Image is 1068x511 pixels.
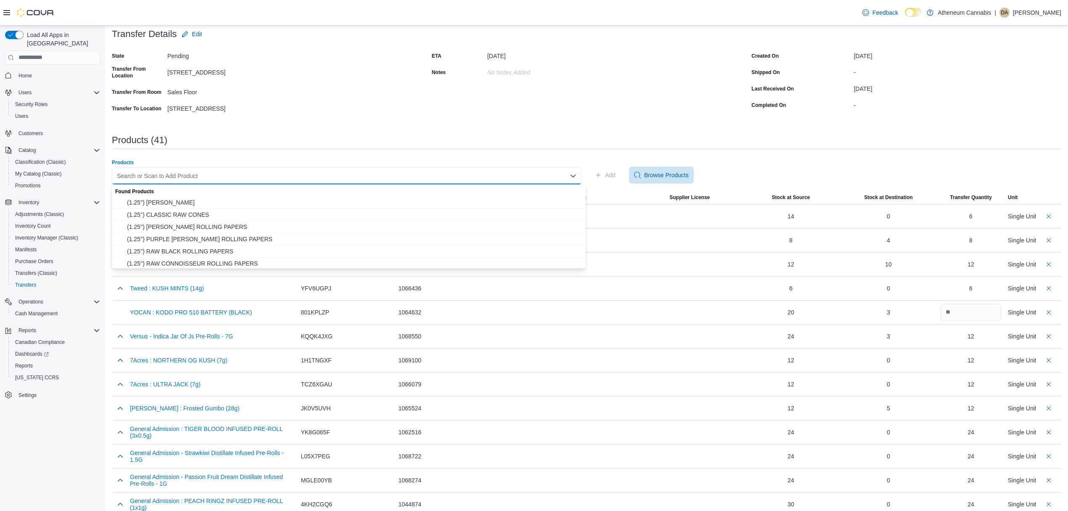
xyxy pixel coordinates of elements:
button: Manifests [8,244,103,255]
div: 12 [968,356,974,365]
label: Created On [751,53,779,59]
button: Reports [2,325,103,336]
span: Reports [15,362,33,369]
span: Unit [1008,194,1018,201]
div: Single Unit [1008,284,1036,293]
div: Sales Floor [167,85,280,96]
div: 0 [843,284,934,293]
button: (1.25'') RAW BLACK ROLLING PAPERS [112,245,586,258]
div: 24 [968,476,974,484]
button: 7Acres : NORTHERN OG KUSH (7g) [130,357,227,364]
div: 0 [843,452,934,460]
span: Inventory Count [15,223,51,229]
a: [US_STATE] CCRS [12,373,62,383]
h3: Products (41) [112,135,167,145]
span: Inventory Manager (Classic) [15,234,78,241]
button: Stock at Source [742,191,840,204]
button: (1.25'') RAW CONNOISSEUR ROLLING PAPERS [112,258,586,270]
span: (1.25'') [PERSON_NAME] ROLLING PAPERS [127,223,581,231]
a: Dashboards [8,348,103,360]
a: Settings [15,390,40,400]
div: Single Unit [1008,452,1036,460]
span: Canadian Compliance [15,339,65,346]
button: Delete count [1044,499,1054,509]
label: Products [112,159,134,166]
div: 24 [968,452,974,460]
a: Inventory Manager (Classic) [12,233,82,243]
button: Tweed : KUSH MINTS (14g) [130,285,204,292]
div: Single Unit [1008,236,1036,245]
div: 12 [745,356,836,365]
span: Home [19,72,32,79]
span: Settings [19,392,37,399]
div: 1068722 [399,452,489,460]
div: 0 [843,476,934,484]
span: My Catalog (Classic) [15,170,62,177]
p: Atheneum Cannabis [938,8,991,18]
button: Close list of options [570,173,576,179]
div: 1044874 [399,500,489,508]
button: Users [8,110,103,122]
button: My Catalog (Classic) [8,168,103,180]
button: Delete count [1044,259,1054,269]
div: 20 [745,308,836,317]
span: Transfers [15,282,36,288]
span: Inventory Manager (Classic) [12,233,100,243]
label: Completed On [751,102,786,109]
div: Single Unit [1008,404,1036,413]
span: Washington CCRS [12,373,100,383]
button: Users [15,88,35,98]
a: Promotions [12,181,44,191]
div: JK0V5UVH [301,404,391,413]
div: L05X7PEG [301,452,391,460]
a: Classification (Classic) [12,157,69,167]
div: 8 [745,236,836,245]
div: Single Unit [1008,380,1036,389]
span: [US_STATE] CCRS [15,374,59,381]
span: Users [19,89,32,96]
div: Single Unit [1008,500,1036,508]
button: Adjustments (Classic) [8,208,103,220]
div: [DATE] [487,49,600,59]
a: Security Roles [12,99,51,109]
div: 0 [843,500,934,508]
span: Customers [19,130,43,137]
span: Catalog [15,145,100,155]
span: Purchase Orders [12,256,100,266]
button: Versus - Indica Jar Of Js Pre-Rolls - 7G [130,333,233,340]
a: Customers [15,128,46,138]
span: Dashboards [15,351,49,357]
label: Notes [432,69,446,76]
div: 0 [843,212,934,221]
span: Security Roles [15,101,48,108]
label: Transfer From Room [112,89,161,96]
p: [PERSON_NAME] [1013,8,1061,18]
button: Catalog [2,144,103,156]
div: 3 [843,332,934,341]
span: Operations [15,297,100,307]
button: Users [2,87,103,98]
div: 14 [745,212,836,221]
div: 30 [745,500,836,508]
nav: Complex example [5,66,100,423]
button: Home [2,69,103,82]
button: Delete count [1044,307,1054,317]
div: TCZ6XGAU [301,380,391,389]
div: 4 [843,236,934,245]
span: Dashboards [12,349,100,359]
span: (1.25'') RAW BLACK ROLLING PAPERS [127,247,581,255]
div: 1064632 [399,308,489,317]
span: Cash Management [15,310,58,317]
a: Canadian Compliance [12,337,68,347]
label: ETA [432,53,441,59]
span: Manifests [15,246,37,253]
span: (1.25'') [PERSON_NAME] [127,198,581,207]
button: Catalog [15,145,39,155]
div: 1069100 [399,356,489,365]
span: DA [1001,8,1008,18]
button: Delete count [1044,355,1054,365]
button: Security Roles [8,98,103,110]
span: Stock at Source [772,194,810,201]
div: 6 [969,284,973,293]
